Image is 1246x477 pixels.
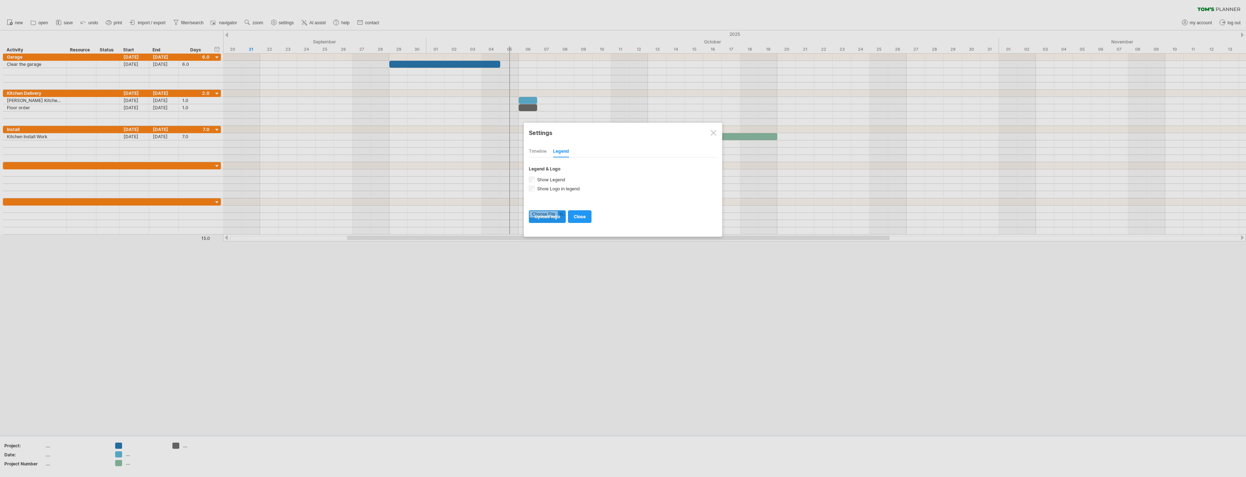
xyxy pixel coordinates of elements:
[535,214,560,219] span: upload logo
[529,126,717,139] div: Settings
[568,210,591,223] a: close
[574,214,586,219] span: close
[529,146,547,157] div: Timeline
[536,186,580,191] span: Show Logo in legend
[553,146,569,157] div: Legend
[536,177,565,182] span: Show Legend
[529,210,566,223] a: upload logo
[529,166,717,172] div: Legend & Logo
